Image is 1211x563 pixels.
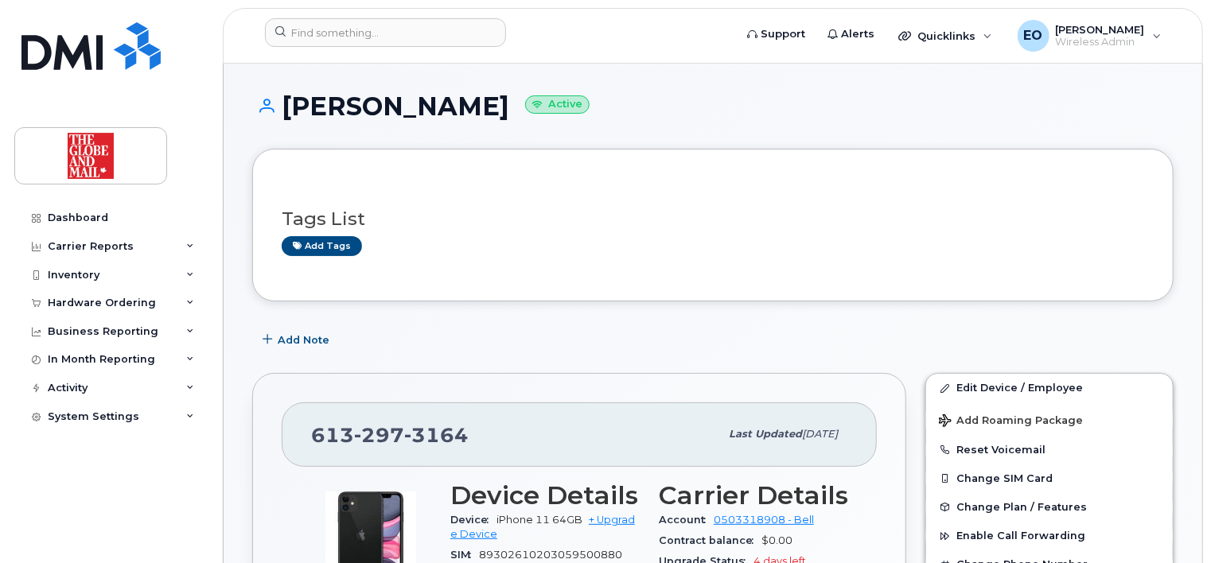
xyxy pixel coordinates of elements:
span: 3164 [404,423,469,447]
h3: Carrier Details [659,481,848,510]
a: 0503318908 - Bell [714,514,814,526]
h1: [PERSON_NAME] [252,92,1174,120]
span: Account [659,514,714,526]
span: Enable Call Forwarding [956,530,1085,542]
span: 297 [354,423,404,447]
a: Add tags [282,236,362,256]
span: Change Plan / Features [956,501,1087,513]
button: Reset Voicemail [926,436,1173,464]
h3: Tags List [282,209,1144,229]
button: Enable Call Forwarding [926,522,1173,550]
span: 613 [311,423,469,447]
button: Add Roaming Package [926,403,1173,436]
span: Contract balance [659,534,761,546]
span: Add Note [278,332,329,348]
span: [DATE] [802,428,838,440]
span: Last updated [729,428,802,440]
button: Change SIM Card [926,464,1173,493]
small: Active [525,95,590,114]
h3: Device Details [450,481,640,510]
span: Add Roaming Package [939,414,1083,429]
span: 89302610203059500880 [479,549,622,561]
span: SIM [450,549,479,561]
span: Device [450,514,496,526]
a: Edit Device / Employee [926,374,1173,402]
button: Change Plan / Features [926,493,1173,522]
span: $0.00 [761,534,792,546]
button: Add Note [252,325,343,354]
span: iPhone 11 64GB [496,514,582,526]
